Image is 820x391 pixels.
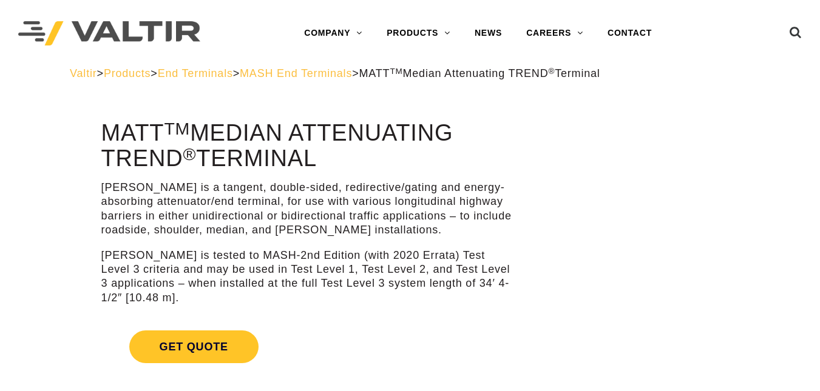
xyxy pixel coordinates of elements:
[548,67,555,76] sup: ®
[101,121,514,172] h1: MATT Median Attenuating TREND Terminal
[101,249,514,306] p: [PERSON_NAME] is tested to MASH-2nd Edition (with 2020 Errata) Test Level 3 criteria and may be u...
[595,21,664,45] a: CONTACT
[359,67,600,79] span: MATT Median Attenuating TREND Terminal
[292,21,374,45] a: COMPANY
[390,67,402,76] sup: TM
[463,21,514,45] a: NEWS
[104,67,151,79] a: Products
[183,144,196,164] sup: ®
[70,67,750,81] div: > > > >
[129,330,259,363] span: Get Quote
[101,316,514,378] a: Get Quote
[374,21,463,45] a: PRODUCTS
[158,67,233,79] a: End Terminals
[164,119,190,138] sup: TM
[18,21,200,46] img: Valtir
[101,181,514,238] p: [PERSON_NAME] is a tangent, double-sided, redirective/gating and energy-absorbing attenuator/end ...
[514,21,595,45] a: CAREERS
[240,67,352,79] a: MASH End Terminals
[70,67,97,79] a: Valtir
